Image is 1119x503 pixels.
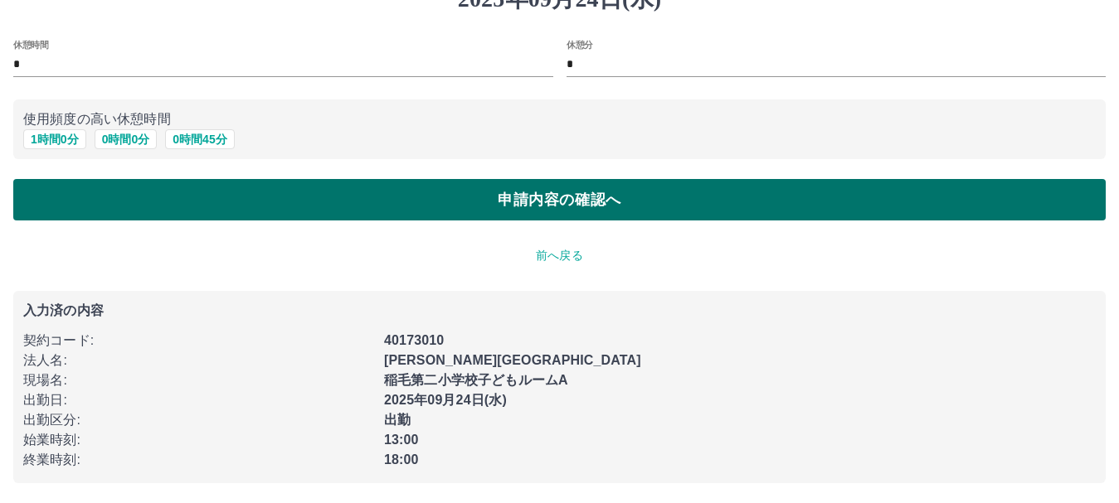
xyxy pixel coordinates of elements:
b: 2025年09月24日(水) [384,393,507,407]
p: 始業時刻 : [23,430,374,450]
p: 現場名 : [23,370,374,390]
button: 1時間0分 [23,129,86,149]
p: 契約コード : [23,331,374,351]
p: 前へ戻る [13,247,1106,264]
button: 0時間0分 [95,129,158,149]
p: 入力済の内容 [23,304,1096,317]
b: 13:00 [384,433,419,447]
label: 休憩時間 [13,38,48,51]
b: 稲毛第二小学校子どもルームA [384,373,568,387]
b: 18:00 [384,452,419,467]
p: 出勤日 : [23,390,374,410]
button: 申請内容の確認へ [13,179,1106,220]
label: 休憩分 [567,38,593,51]
button: 0時間45分 [165,129,234,149]
p: 使用頻度の高い休憩時間 [23,109,1096,129]
b: 40173010 [384,333,444,347]
p: 法人名 : [23,351,374,370]
p: 出勤区分 : [23,410,374,430]
p: 終業時刻 : [23,450,374,470]
b: [PERSON_NAME][GEOGRAPHIC_DATA] [384,353,641,367]
b: 出勤 [384,413,411,427]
